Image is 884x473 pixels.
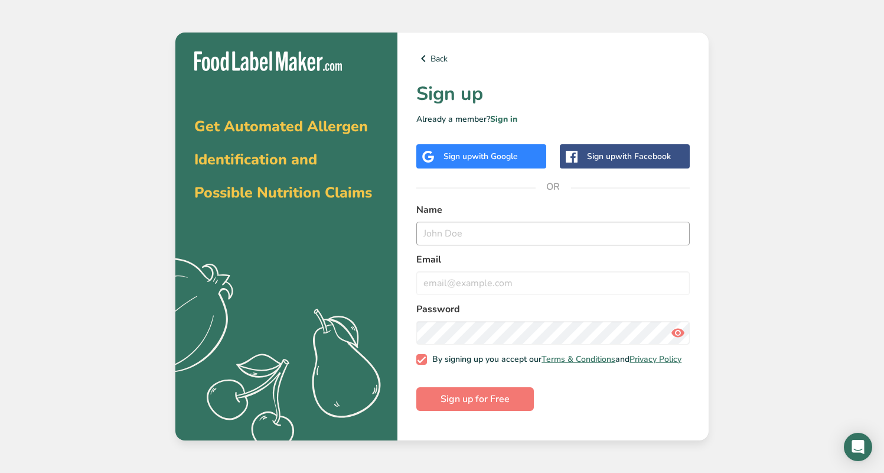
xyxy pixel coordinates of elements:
div: Sign up [587,150,671,163]
span: OR [536,169,571,205]
a: Back [416,51,690,66]
div: Sign up [443,150,518,163]
span: with Facebook [615,151,671,162]
a: Sign in [490,114,517,125]
span: By signing up you accept our and [427,354,682,365]
a: Terms & Conditions [542,354,615,365]
p: Already a member? [416,113,690,125]
label: Password [416,302,690,316]
div: Open Intercom Messenger [844,433,872,461]
a: Privacy Policy [629,354,681,365]
span: Get Automated Allergen Identification and Possible Nutrition Claims [194,116,372,203]
label: Name [416,203,690,217]
h1: Sign up [416,80,690,108]
input: email@example.com [416,271,690,295]
img: Food Label Maker [194,51,342,71]
span: Sign up for Free [441,392,510,406]
label: Email [416,252,690,267]
span: with Google [472,151,518,162]
button: Sign up for Free [416,387,534,411]
input: John Doe [416,222,690,245]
